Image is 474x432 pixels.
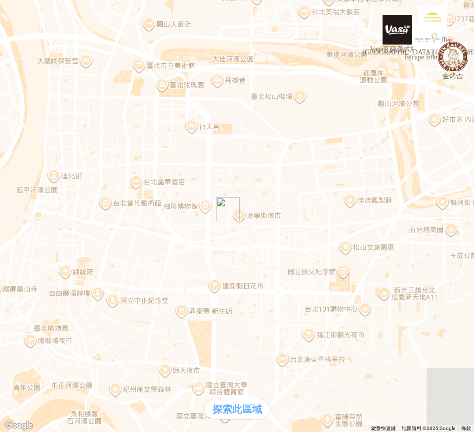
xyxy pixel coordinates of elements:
[2,419,35,432] a: 在 Google 地圖上開啟這個區域 (開啟新視窗)
[402,426,455,431] span: 地圖資料 ©2025 Google
[205,399,270,419] div: 探索此區域
[461,426,471,431] a: 條款 (在新分頁中開啟)
[371,425,396,432] button: 鍵盤快速鍵
[2,419,35,432] img: Google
